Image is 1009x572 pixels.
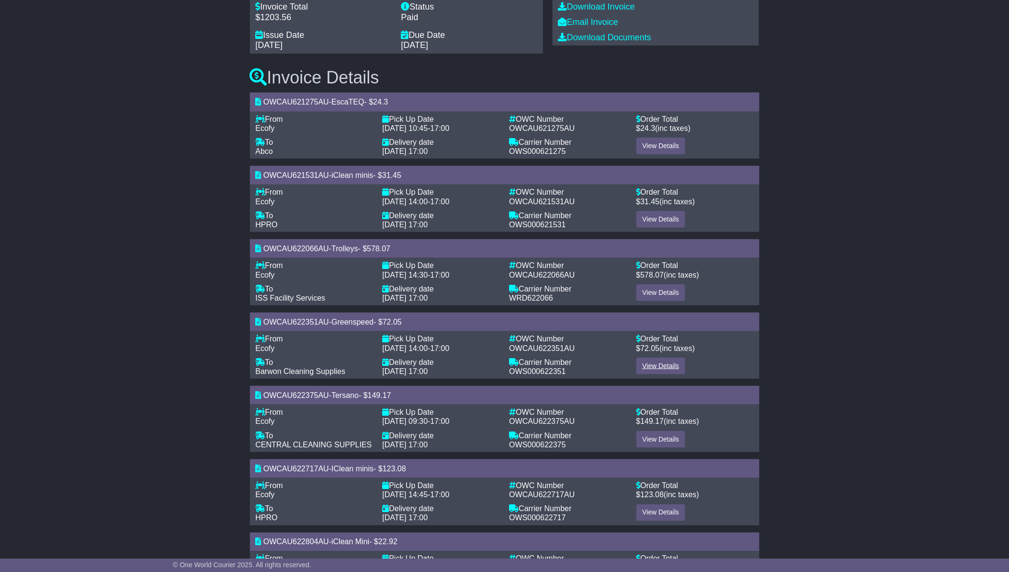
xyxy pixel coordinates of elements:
[256,261,373,270] div: From
[510,284,627,293] div: Carrier Number
[373,98,388,106] span: 24.3
[640,417,664,425] span: 149.17
[383,211,500,220] div: Delivery date
[331,171,373,179] span: iClean minis
[636,344,754,353] div: $ (inc taxes)
[640,344,659,352] span: 72.05
[256,138,373,147] div: To
[636,417,754,426] div: $ (inc taxes)
[640,124,655,132] span: 24.3
[250,313,760,331] div: - - $
[640,271,664,279] span: 578.07
[256,431,373,440] div: To
[431,198,450,206] span: 17:00
[636,481,754,490] div: Order Total
[383,261,500,270] div: Pick Up Date
[636,554,754,563] div: Order Total
[510,211,627,220] div: Carrier Number
[636,490,754,499] div: $ (inc taxes)
[510,271,575,279] span: OWCAU622066AU
[256,187,373,197] div: From
[510,187,627,197] div: OWC Number
[368,391,391,399] span: 149.17
[331,98,364,106] span: EscaTEQ
[431,124,450,132] span: 17:00
[256,40,392,51] div: [DATE]
[636,138,686,154] a: View Details
[636,408,754,417] div: Order Total
[256,2,392,12] div: Invoice Total
[510,417,575,425] span: OWCAU622375AU
[558,17,618,27] a: Email Invoice
[383,431,500,440] div: Delivery date
[640,490,664,499] span: 123.08
[401,40,537,51] div: [DATE]
[510,334,627,343] div: OWC Number
[636,115,754,124] div: Order Total
[510,490,575,499] span: OWCAU622717AU
[640,198,659,206] span: 31.45
[256,334,373,343] div: From
[383,481,500,490] div: Pick Up Date
[383,344,500,353] div: -
[263,391,329,399] span: OWCAU622375AU
[636,197,754,206] div: $ (inc taxes)
[510,367,566,375] span: OWS000622351
[263,245,329,253] span: OWCAU622066AU
[636,124,754,133] div: $ (inc taxes)
[383,514,428,522] span: [DATE] 17:00
[383,198,428,206] span: [DATE] 14:00
[256,221,278,229] span: HPRO
[250,459,760,478] div: - - $
[558,33,651,42] a: Download Documents
[256,367,346,375] span: Barwon Cleaning Supplies
[250,533,760,551] div: - - $
[383,115,500,124] div: Pick Up Date
[256,294,326,302] span: ISS Facility Services
[510,481,627,490] div: OWC Number
[383,504,500,514] div: Delivery date
[510,514,566,522] span: OWS000622717
[256,271,275,279] span: Ecofy
[367,245,390,253] span: 578.07
[636,261,754,270] div: Order Total
[383,554,500,563] div: Pick Up Date
[636,504,686,521] a: View Details
[510,198,575,206] span: OWCAU621531AU
[250,93,760,111] div: - - $
[383,138,500,147] div: Delivery date
[250,239,760,258] div: - - $
[263,98,329,106] span: OWCAU621275AU
[250,386,760,405] div: - - $
[256,481,373,490] div: From
[383,318,402,326] span: 72.05
[256,441,372,449] span: CENTRAL CLEANING SUPPLIES
[383,147,428,155] span: [DATE] 17:00
[256,417,275,425] span: Ecofy
[383,221,428,229] span: [DATE] 17:00
[383,124,428,132] span: [DATE] 10:45
[383,284,500,293] div: Delivery date
[383,187,500,197] div: Pick Up Date
[383,465,406,473] span: 123.08
[510,261,627,270] div: OWC Number
[383,490,500,499] div: -
[510,115,627,124] div: OWC Number
[256,30,392,41] div: Issue Date
[256,284,373,293] div: To
[510,124,575,132] span: OWCAU621275AU
[510,138,627,147] div: Carrier Number
[256,147,273,155] span: Abco
[431,271,450,279] span: 17:00
[331,538,369,546] span: iClean Mini
[383,358,500,367] div: Delivery date
[256,358,373,367] div: To
[250,68,760,87] h3: Invoice Details
[383,271,428,279] span: [DATE] 14:30
[636,187,754,197] div: Order Total
[256,344,275,352] span: Ecofy
[510,441,566,449] span: OWS000622375
[256,12,392,23] div: $1203.56
[263,171,329,179] span: OWCAU621531AU
[331,465,374,473] span: IClean minis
